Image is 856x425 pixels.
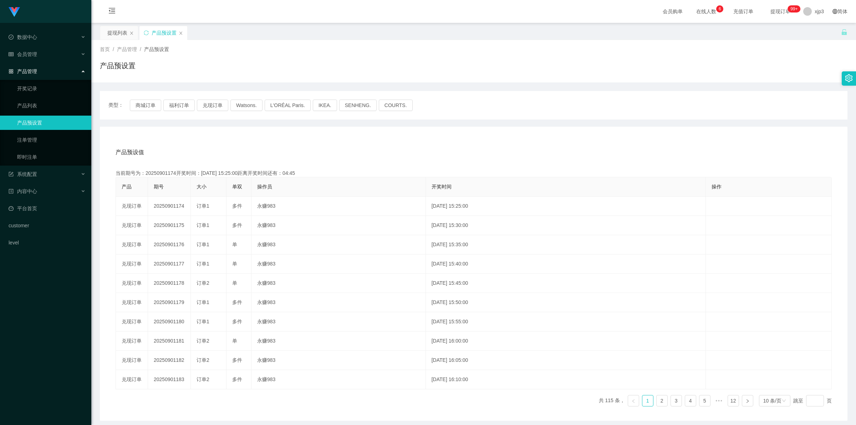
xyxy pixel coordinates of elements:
[129,31,134,35] i: 图标: close
[628,395,639,406] li: 上一页
[9,171,37,177] span: 系统配置
[232,280,237,286] span: 单
[100,46,110,52] span: 首页
[148,312,191,332] td: 20250901180
[107,26,127,40] div: 提现列表
[9,34,37,40] span: 数据中心
[17,98,86,113] a: 产品列表
[9,188,37,194] span: 内容中心
[197,338,209,344] span: 订单2
[116,216,148,235] td: 兑现订单
[845,74,853,82] i: 图标: setting
[432,184,452,189] span: 开奖时间
[631,399,636,403] i: 图标: left
[379,100,413,111] button: COURTS.
[426,351,706,370] td: [DATE] 16:05:00
[197,261,209,267] span: 订单1
[841,29,847,35] i: 图标: unlock
[197,299,209,305] span: 订单1
[232,357,242,363] span: 多件
[130,100,161,111] button: 商城订单
[100,60,136,71] h1: 产品预设置
[9,51,37,57] span: 会员管理
[179,31,183,35] i: 图标: close
[426,293,706,312] td: [DATE] 15:50:00
[767,9,794,14] span: 提现订单
[148,197,191,216] td: 20250901174
[17,133,86,147] a: 注单管理
[9,189,14,194] i: 图标: profile
[693,9,720,14] span: 在线人数
[148,216,191,235] td: 20250901175
[426,274,706,293] td: [DATE] 15:45:00
[339,100,377,111] button: SENHENG.
[154,184,164,189] span: 期号
[742,395,753,406] li: 下一页
[699,395,710,406] a: 5
[728,395,739,406] a: 12
[426,254,706,274] td: [DATE] 15:40:00
[9,172,14,177] i: 图标: form
[148,351,191,370] td: 20250901182
[116,197,148,216] td: 兑现订单
[152,26,177,40] div: 产品预设置
[197,357,209,363] span: 订单2
[257,184,272,189] span: 操作员
[197,203,209,209] span: 订单1
[9,35,14,40] i: 图标: check-circle-o
[730,9,757,14] span: 充值订单
[144,46,169,52] span: 产品预设置
[656,395,668,406] li: 2
[426,216,706,235] td: [DATE] 15:30:00
[793,395,832,406] div: 跳至 页
[148,332,191,351] td: 20250901181
[9,236,86,250] a: level
[713,395,725,406] li: 向后 5 页
[782,399,786,404] i: 图标: down
[116,254,148,274] td: 兑现订单
[642,395,653,406] a: 1
[116,370,148,389] td: 兑现订单
[232,338,237,344] span: 单
[712,184,722,189] span: 操作
[9,69,14,74] i: 图标: appstore-o
[197,280,209,286] span: 订单2
[116,351,148,370] td: 兑现订单
[251,332,426,351] td: 永赚983
[197,184,207,189] span: 大小
[251,351,426,370] td: 永赚983
[251,216,426,235] td: 永赚983
[163,100,195,111] button: 福利订单
[116,312,148,332] td: 兑现订单
[251,312,426,332] td: 永赚983
[148,370,191,389] td: 20250901183
[426,312,706,332] td: [DATE] 15:55:00
[116,293,148,312] td: 兑现订单
[232,376,242,382] span: 多件
[745,399,750,403] i: 图标: right
[763,395,781,406] div: 10 条/页
[9,218,86,233] a: customer
[9,52,14,57] i: 图标: table
[9,69,37,74] span: 产品管理
[265,100,311,111] button: L'ORÉAL Paris.
[713,395,725,406] span: •••
[197,242,209,247] span: 订单1
[148,293,191,312] td: 20250901179
[232,319,242,324] span: 多件
[685,395,696,406] a: 4
[232,184,242,189] span: 单双
[251,197,426,216] td: 永赚983
[9,201,86,216] a: 图标: dashboard平台首页
[832,9,837,14] i: 图标: global
[719,5,721,12] p: 6
[197,222,209,228] span: 订单1
[251,254,426,274] td: 永赚983
[313,100,337,111] button: IKEA.
[148,274,191,293] td: 20250901178
[728,395,739,406] li: 12
[148,254,191,274] td: 20250901177
[17,81,86,96] a: 开奖记录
